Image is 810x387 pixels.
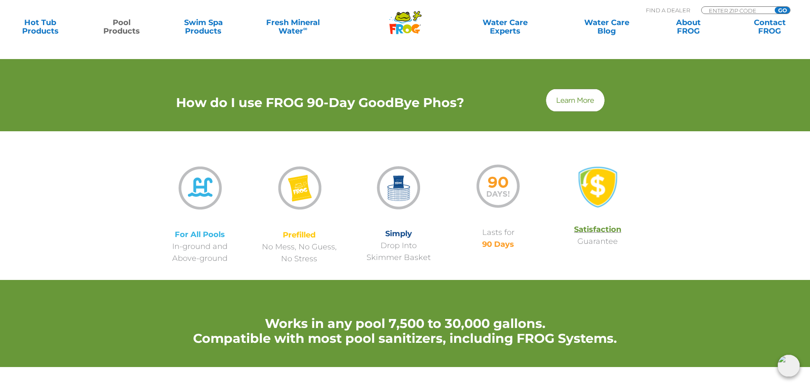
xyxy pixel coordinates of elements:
[9,18,72,35] a: Hot TubProducts
[171,316,639,346] h2: Works in any pool 7,500 to 30,000 gallons. Compatible with most pool sanitizers, including FROG S...
[283,230,315,240] strong: Prefilled
[646,6,690,14] p: Find A Dealer
[171,95,469,110] h2: How do I use FROG 90-Day GoodBye Phos?
[150,229,250,264] p: In-ground and Above-ground
[349,228,449,263] p: Drop Into Skimmer Basket
[250,229,349,265] p: No Mess, No Guess, No Stress
[575,18,638,35] a: Water CareBlog
[172,18,235,35] a: Swim SpaProducts
[271,161,327,215] img: Prefilled_NoCopy
[175,230,225,239] strong: For All Pools
[449,226,548,250] p: Lasts for
[738,18,801,35] a: ContactFROG
[657,18,720,35] a: AboutFROG
[303,25,307,32] sup: ∞
[90,18,153,35] a: PoolProducts
[708,7,765,14] input: Zip Code Form
[548,223,648,247] p: Guarantee
[775,7,790,14] input: GO
[253,18,333,35] a: Fresh MineralWater∞
[778,355,800,377] img: openIcon
[574,225,621,234] a: Satisfaction
[173,161,227,215] img: For All Pools_NoCopy
[454,18,557,35] a: Water CareExperts
[472,158,524,213] img: 90 Days_NoCopy
[372,162,425,214] img: Simply_NoCopy
[574,164,621,210] img: money-back1-Satisfaction Guarantee Icon
[385,229,412,238] strong: Simply
[545,88,606,113] img: Green Learn More
[482,240,514,249] strong: 90 Days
